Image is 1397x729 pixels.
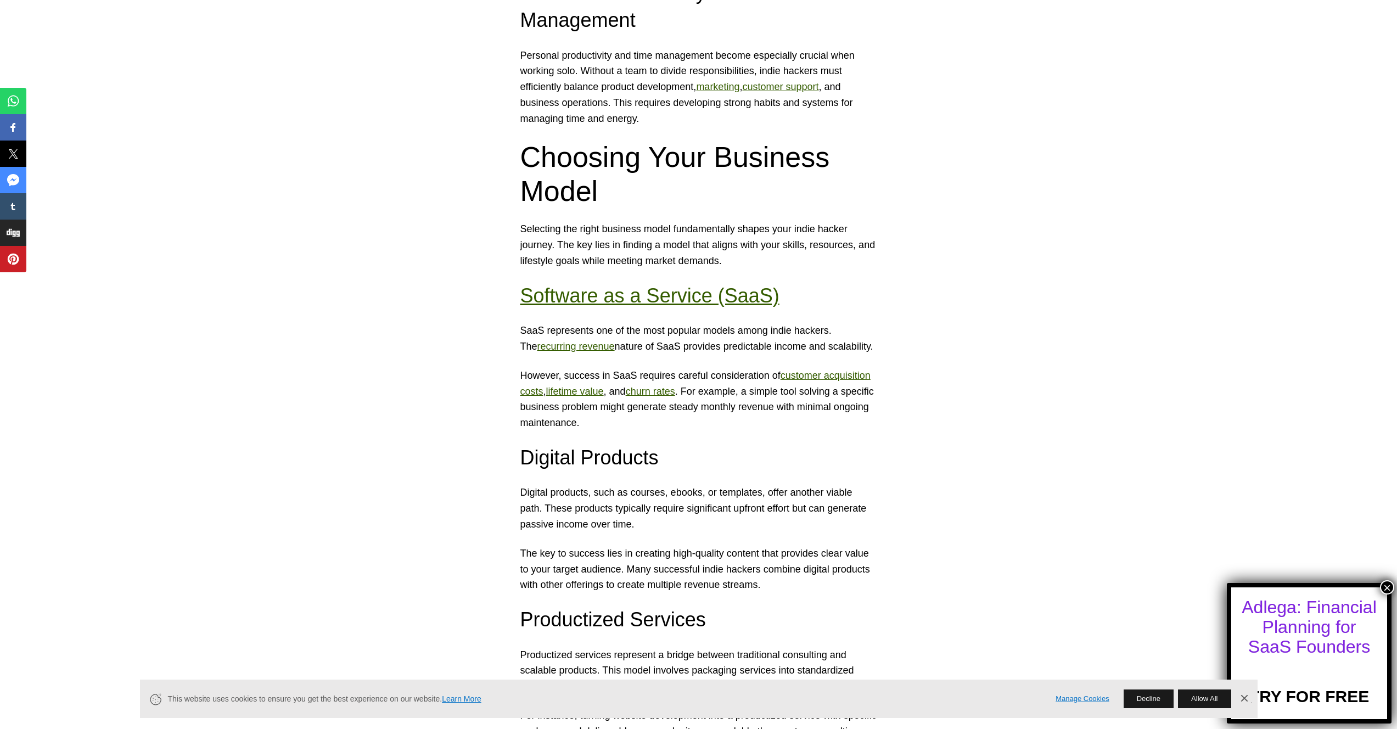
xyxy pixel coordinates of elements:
button: Allow All [1178,689,1231,708]
h3: Digital Products [520,444,877,472]
a: lifetime value [546,386,604,397]
h2: Choosing Your Business Model [520,140,877,209]
p: Productized services represent a bridge between traditional consulting and scalable products. Thi... [520,647,877,694]
a: Manage Cookies [1056,693,1109,705]
a: Learn More [442,694,481,703]
p: SaaS represents one of the most popular models among indie hackers. The nature of SaaS provides p... [520,323,877,355]
p: However, success in SaaS requires careful consideration of , , and . For example, a simple tool s... [520,368,877,431]
p: Digital products, such as courses, ebooks, or templates, offer another viable path. These product... [520,485,877,532]
a: TRY FOR FREE [1249,669,1369,706]
svg: Cookie Icon [149,692,162,706]
a: customer support [742,81,818,92]
a: marketing [696,81,739,92]
div: Adlega: Financial Planning for SaaS Founders [1241,597,1377,657]
h3: Productized Services [520,606,877,633]
a: recurring revenue [537,341,615,352]
p: The key to success lies in creating high-quality content that provides clear value to your target... [520,546,877,593]
a: customer acquisition costs [520,370,871,397]
a: Dismiss Banner [1236,691,1252,707]
a: churn rates [626,386,675,397]
p: Selecting the right business model fundamentally shapes your indie hacker journey. The key lies i... [520,221,877,268]
button: Close [1380,580,1394,595]
span: This website uses cookies to ensure you get the best experience on our website. [168,693,1041,705]
p: Personal productivity and time management become especially crucial when working solo. Without a ... [520,48,877,127]
a: Software as a Service (SaaS) [520,284,779,307]
button: Decline [1124,689,1174,708]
